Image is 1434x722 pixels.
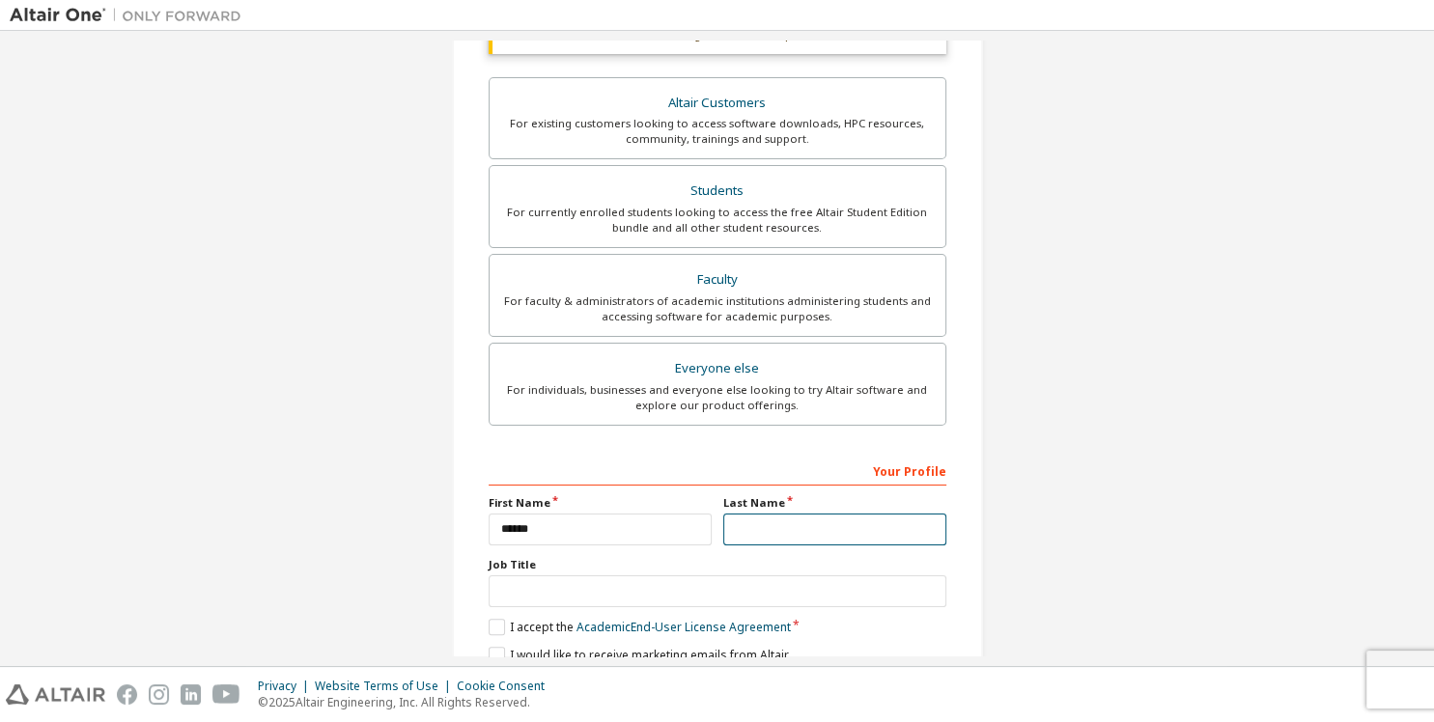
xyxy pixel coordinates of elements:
div: Your Profile [489,455,946,486]
div: Website Terms of Use [315,679,457,694]
div: For existing customers looking to access software downloads, HPC resources, community, trainings ... [501,116,934,147]
div: Everyone else [501,355,934,382]
label: Last Name [723,495,946,511]
div: Cookie Consent [457,679,556,694]
label: Job Title [489,557,946,572]
div: Faculty [501,266,934,293]
img: facebook.svg [117,684,137,705]
div: Students [501,178,934,205]
div: Privacy [258,679,315,694]
img: altair_logo.svg [6,684,105,705]
div: For faculty & administrators of academic institutions administering students and accessing softwa... [501,293,934,324]
div: Altair Customers [501,90,934,117]
label: I would like to receive marketing emails from Altair [489,647,789,663]
div: For individuals, businesses and everyone else looking to try Altair software and explore our prod... [501,382,934,413]
a: Academic End-User License Agreement [576,619,791,635]
label: I accept the [489,619,791,635]
img: linkedin.svg [181,684,201,705]
img: Altair One [10,6,251,25]
label: First Name [489,495,712,511]
p: © 2025 Altair Engineering, Inc. All Rights Reserved. [258,694,556,710]
img: instagram.svg [149,684,169,705]
div: For currently enrolled students looking to access the free Altair Student Edition bundle and all ... [501,205,934,236]
img: youtube.svg [212,684,240,705]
